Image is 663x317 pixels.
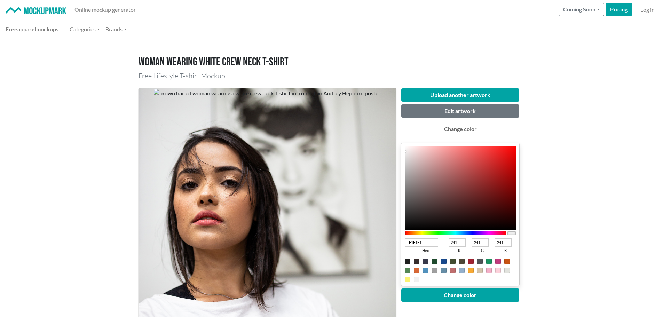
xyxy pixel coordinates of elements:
[495,247,516,255] span: b
[459,259,465,264] div: #4e4737
[472,247,493,255] span: g
[401,88,520,102] button: Upload another artwork
[3,22,61,36] a: Freeapparelmockups
[559,3,604,16] button: Coming Soon
[504,268,510,273] div: #e2e3de
[423,259,428,264] div: #37384a
[414,277,419,282] div: #f1f1f1
[486,268,492,273] div: #f4b0c8
[432,268,437,273] div: #9f9f9f
[423,268,428,273] div: #5191bd
[401,288,520,302] button: Change color
[401,104,520,118] button: Edit artwork
[495,259,501,264] div: #c13c7e
[450,268,456,273] div: #bf6e6e
[449,247,469,255] span: r
[606,3,632,16] a: Pricing
[504,259,510,264] div: #c85313
[139,56,525,69] h1: Woman wearing white crew neck T-shirt
[414,259,419,264] div: #372d2c
[477,268,483,273] div: #d3c4ad
[6,7,66,15] img: Mockup Mark
[468,259,474,264] div: #a02331
[459,268,465,273] div: #94afca
[405,247,447,255] span: hex
[441,268,447,273] div: #668ea7
[405,268,410,273] div: #548655
[495,268,501,273] div: #fcd1db
[67,22,103,36] a: Categories
[468,268,474,273] div: #f8a933
[638,3,657,17] a: Log in
[405,277,410,282] div: #fbf271
[441,259,447,264] div: #18498c
[139,72,525,80] h3: Free Lifestyle T-shirt Mockup
[486,259,492,264] div: #1a9462
[432,259,437,264] div: #1F4A2E
[72,3,139,17] a: Online mockup generator
[17,26,36,32] span: apparel
[414,268,419,273] div: #d76735
[477,259,483,264] div: #505457
[439,125,482,133] div: Change color
[103,22,129,36] a: Brands
[405,259,410,264] div: #1f1f1f
[450,259,456,264] div: #434c31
